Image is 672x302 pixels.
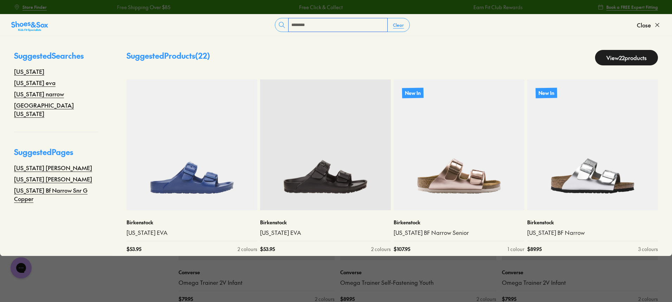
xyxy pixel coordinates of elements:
p: Converse [340,269,496,276]
p: Converse [502,269,658,276]
a: [US_STATE] [PERSON_NAME] [14,175,92,183]
span: Close [637,21,651,29]
p: New In [402,88,424,98]
p: Suggested Products [127,50,210,65]
p: Birkenstock [394,219,524,226]
span: ( 22 ) [195,50,210,61]
a: [US_STATE] [PERSON_NAME] [14,163,92,172]
div: 1 colour [508,245,524,253]
div: 2 colours [371,245,391,253]
a: [US_STATE] BF Narrow [527,229,658,237]
p: Birkenstock [127,219,257,226]
span: Book a FREE Expert Fitting [606,4,658,10]
a: New In [527,79,658,210]
a: Store Finder [14,1,47,13]
a: [US_STATE] narrow [14,90,64,98]
span: $ 53.95 [127,245,141,253]
img: SNS_Logo_Responsive.svg [11,21,48,32]
a: Free Shipping Over $85 [116,4,170,11]
a: Book a FREE Expert Fitting [598,1,658,13]
span: $ 107.95 [394,245,410,253]
a: Omega Trainer 2V Infant [502,279,658,287]
a: Shoes &amp; Sox [11,19,48,31]
a: [US_STATE] EVA [260,229,391,237]
p: Suggested Searches [14,50,98,67]
iframe: Gorgias live chat messenger [7,255,35,281]
a: Omega Trainer Self-Fastening Youth [340,279,496,287]
a: Free Click & Collect [298,4,342,11]
a: [US_STATE] Bf Narrow Snr G Copper [14,186,98,203]
a: [US_STATE] eva [14,78,56,87]
p: Converse [179,269,335,276]
p: Birkenstock [260,219,391,226]
a: Earn Fit Club Rewards [473,4,522,11]
a: Omega Trainer 2V Infant [179,279,335,287]
p: Suggested Pages [14,146,98,163]
span: $ 53.95 [260,245,275,253]
div: 2 colours [238,245,257,253]
a: [US_STATE] [14,67,44,76]
a: [US_STATE] BF Narrow Senior [394,229,524,237]
span: $ 89.95 [527,245,542,253]
a: View22products [595,50,658,65]
button: Close [637,17,661,33]
span: Store Finder [22,4,47,10]
div: 3 colours [638,245,658,253]
a: New In [394,79,524,210]
p: Birkenstock [527,219,658,226]
a: [US_STATE] EVA [127,229,257,237]
button: Clear [387,19,409,31]
a: [GEOGRAPHIC_DATA] [US_STATE] [14,101,98,118]
p: New In [536,88,557,98]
